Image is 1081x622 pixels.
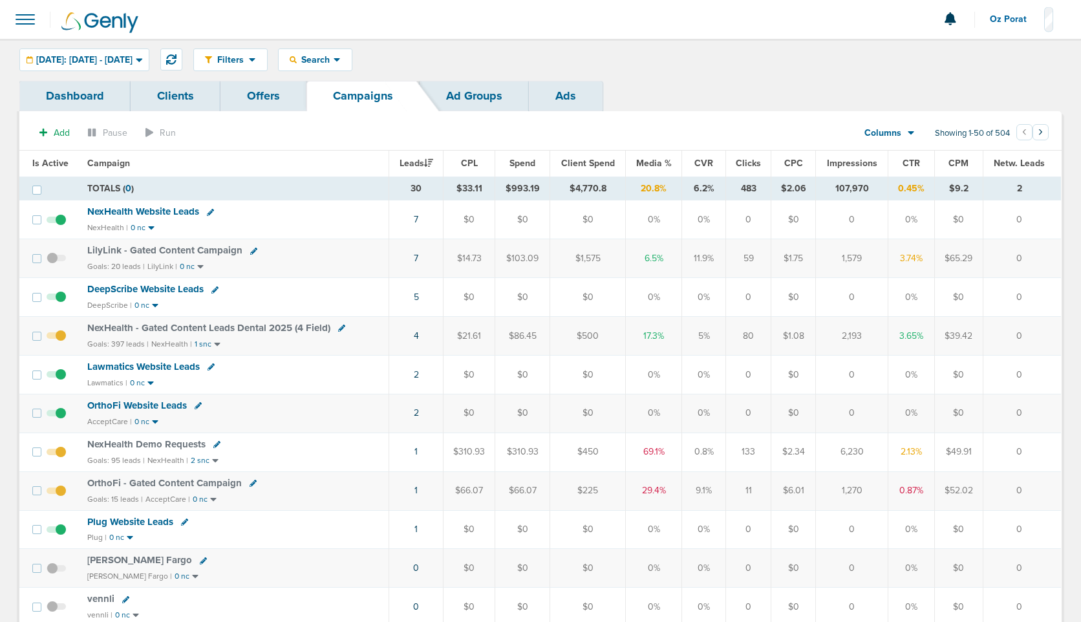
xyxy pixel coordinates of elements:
[726,394,771,433] td: 0
[771,239,815,278] td: $1.75
[903,158,920,169] span: CTR
[36,56,133,65] span: [DATE]: [DATE] - [DATE]
[888,200,935,239] td: 0%
[771,433,815,471] td: $2.34
[529,81,603,111] a: Ads
[115,610,130,620] small: 0 nc
[934,355,983,394] td: $0
[726,278,771,317] td: 0
[87,572,172,581] small: [PERSON_NAME] Fargo |
[726,471,771,510] td: 11
[983,510,1061,549] td: 0
[636,158,672,169] span: Media %
[87,516,173,528] span: Plug Website Leads
[816,549,888,588] td: 0
[134,301,149,310] small: 0 nc
[934,433,983,471] td: $49.91
[983,200,1061,239] td: 0
[191,456,209,466] small: 2 snc
[816,317,888,356] td: 2,193
[87,322,330,334] span: NexHealth - Gated Content Leads Dental 2025 (4 Field)
[306,81,420,111] a: Campaigns
[151,339,192,349] small: NexHealth |
[816,200,888,239] td: 0
[134,417,149,427] small: 0 nc
[784,158,803,169] span: CPC
[681,471,725,510] td: 9.1%
[443,200,495,239] td: $0
[626,549,682,588] td: 0%
[771,510,815,549] td: $0
[87,610,112,619] small: vennli |
[626,239,682,278] td: 6.5%
[726,433,771,471] td: 133
[443,355,495,394] td: $0
[550,239,625,278] td: $1,575
[934,394,983,433] td: $0
[389,177,444,200] td: 30
[626,200,682,239] td: 0%
[87,158,130,169] span: Campaign
[420,81,529,111] a: Ad Groups
[193,495,208,504] small: 0 nc
[888,355,935,394] td: 0%
[816,239,888,278] td: 1,579
[550,317,625,356] td: $500
[495,394,550,433] td: $0
[87,206,199,217] span: NexHealth Website Leads
[681,177,725,200] td: 6.2%
[934,278,983,317] td: $0
[131,81,220,111] a: Clients
[443,177,495,200] td: $33.11
[626,394,682,433] td: 0%
[626,355,682,394] td: 0%
[495,317,550,356] td: $86.45
[726,200,771,239] td: 0
[495,278,550,317] td: $0
[827,158,877,169] span: Impressions
[934,317,983,356] td: $39.42
[771,355,815,394] td: $0
[550,278,625,317] td: $0
[147,262,177,271] small: LilyLink |
[413,563,419,574] a: 0
[550,433,625,471] td: $450
[87,477,242,489] span: OrthoFi - Gated Content Campaign
[983,177,1061,200] td: 2
[681,200,725,239] td: 0%
[87,223,128,232] small: NexHealth |
[771,278,815,317] td: $0
[550,549,625,588] td: $0
[816,355,888,394] td: 0
[626,317,682,356] td: 17.3%
[983,278,1061,317] td: 0
[888,510,935,549] td: 0%
[983,433,1061,471] td: 0
[816,177,888,200] td: 107,970
[561,158,615,169] span: Client Spend
[888,394,935,433] td: 0%
[443,510,495,549] td: $0
[934,471,983,510] td: $52.02
[681,549,725,588] td: 0%
[443,394,495,433] td: $0
[771,177,815,200] td: $2.06
[413,601,419,612] a: 0
[681,433,725,471] td: 0.8%
[87,495,143,504] small: Goals: 15 leads |
[414,369,419,380] a: 2
[495,355,550,394] td: $0
[934,200,983,239] td: $0
[87,438,206,450] span: NexHealth Demo Requests
[888,471,935,510] td: 0.87%
[888,177,935,200] td: 0.45%
[212,54,249,65] span: Filters
[726,549,771,588] td: 0
[888,549,935,588] td: 0%
[443,471,495,510] td: $66.07
[816,394,888,433] td: 0
[19,81,131,111] a: Dashboard
[195,339,211,349] small: 1 snc
[681,394,725,433] td: 0%
[550,355,625,394] td: $0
